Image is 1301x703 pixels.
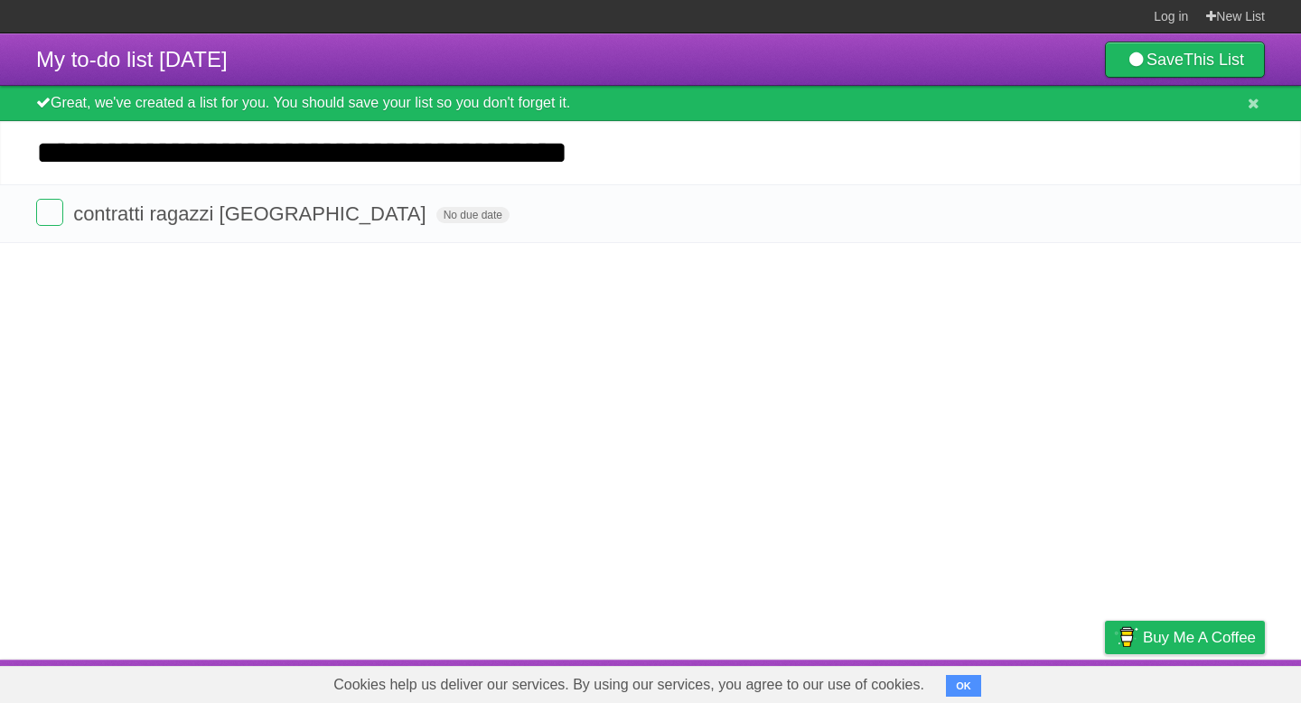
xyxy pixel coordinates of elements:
a: Privacy [1081,664,1128,698]
b: This List [1184,51,1244,69]
span: My to-do list [DATE] [36,47,228,71]
a: Suggest a feature [1151,664,1265,698]
a: Developers [924,664,997,698]
button: OK [946,675,981,697]
span: contratti ragazzi [GEOGRAPHIC_DATA] [73,202,430,225]
a: About [865,664,903,698]
span: Buy me a coffee [1143,622,1256,653]
a: Buy me a coffee [1105,621,1265,654]
span: No due date [436,207,510,223]
img: Buy me a coffee [1114,622,1138,652]
a: SaveThis List [1105,42,1265,78]
a: Terms [1020,664,1060,698]
span: Cookies help us deliver our services. By using our services, you agree to our use of cookies. [315,667,942,703]
label: Done [36,199,63,226]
